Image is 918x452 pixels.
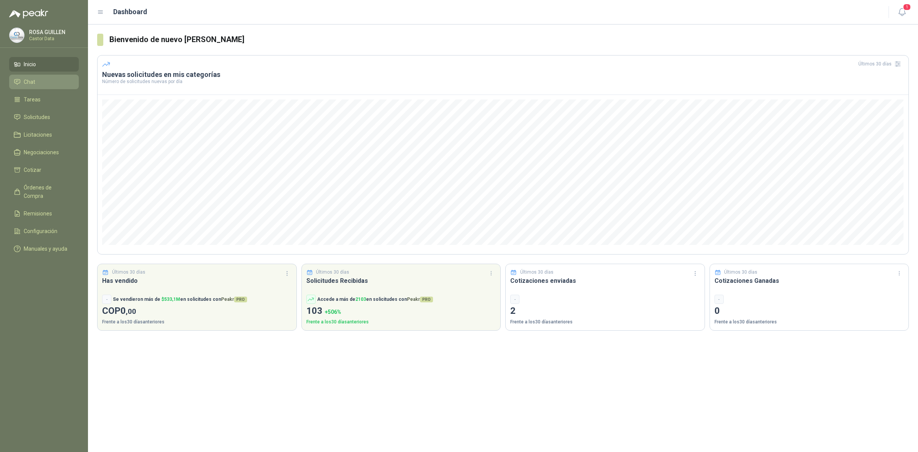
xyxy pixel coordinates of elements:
[420,297,433,302] span: PRO
[221,297,247,302] span: Peakr
[102,276,292,286] h3: Has vendido
[306,304,496,318] p: 103
[109,34,909,46] h3: Bienvenido de nuevo [PERSON_NAME]
[126,307,136,316] span: ,00
[9,163,79,177] a: Cotizar
[9,206,79,221] a: Remisiones
[24,113,50,121] span: Solicitudes
[24,245,67,253] span: Manuales y ayuda
[112,269,145,276] p: Últimos 30 días
[29,29,77,35] p: ROSA GUILLEN
[306,318,496,326] p: Frente a los 30 días anteriores
[355,297,366,302] span: 2103
[9,75,79,89] a: Chat
[510,276,700,286] h3: Cotizaciones enviadas
[9,57,79,72] a: Inicio
[113,7,147,17] h1: Dashboard
[9,242,79,256] a: Manuales y ayuda
[10,28,24,42] img: Company Logo
[24,166,41,174] span: Cotizar
[24,227,57,235] span: Configuración
[325,309,341,315] span: + 506 %
[510,295,519,304] div: -
[24,209,52,218] span: Remisiones
[24,78,35,86] span: Chat
[9,180,79,203] a: Órdenes de Compra
[724,269,757,276] p: Últimos 30 días
[102,304,292,318] p: COP
[120,305,136,316] span: 0
[9,224,79,238] a: Configuración
[510,304,700,318] p: 2
[895,5,909,19] button: 1
[715,276,904,286] h3: Cotizaciones Ganadas
[9,92,79,107] a: Tareas
[715,318,904,326] p: Frente a los 30 días anteriores
[316,269,349,276] p: Últimos 30 días
[24,60,36,69] span: Inicio
[903,3,911,11] span: 1
[29,36,77,41] p: Castor Data
[9,145,79,160] a: Negociaciones
[520,269,553,276] p: Últimos 30 días
[234,297,247,302] span: PRO
[102,79,904,84] p: Número de solicitudes nuevas por día
[9,9,48,18] img: Logo peakr
[24,183,72,200] span: Órdenes de Compra
[715,295,724,304] div: -
[9,110,79,124] a: Solicitudes
[24,95,41,104] span: Tareas
[102,70,904,79] h3: Nuevas solicitudes en mis categorías
[715,304,904,318] p: 0
[102,295,111,304] div: -
[858,58,904,70] div: Últimos 30 días
[407,297,433,302] span: Peakr
[113,296,247,303] p: Se vendieron más de en solicitudes con
[102,318,292,326] p: Frente a los 30 días anteriores
[9,127,79,142] a: Licitaciones
[317,296,433,303] p: Accede a más de en solicitudes con
[24,148,59,157] span: Negociaciones
[24,131,52,139] span: Licitaciones
[510,318,700,326] p: Frente a los 30 días anteriores
[161,297,180,302] span: $ 533,1M
[306,276,496,286] h3: Solicitudes Recibidas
